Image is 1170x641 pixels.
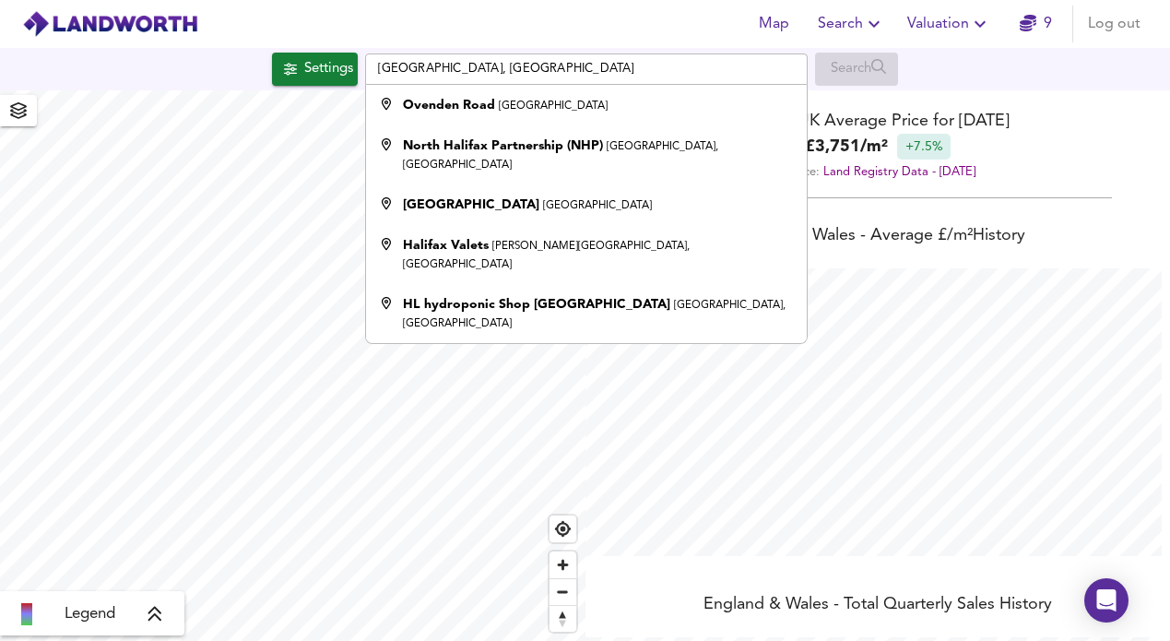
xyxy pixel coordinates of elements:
[304,57,353,81] div: Settings
[403,239,489,252] strong: Halifax Valets
[550,606,576,632] span: Reset bearing to north
[272,53,358,86] button: Settings
[1020,11,1052,37] a: 9
[751,11,796,37] span: Map
[1081,6,1148,42] button: Log out
[543,200,652,211] small: [GEOGRAPHIC_DATA]
[403,139,603,152] strong: North Halifax Partnership (NHP)
[823,166,975,178] a: Land Registry Data - [DATE]
[550,605,576,632] button: Reset bearing to north
[550,578,576,605] button: Zoom out
[403,99,495,112] strong: Ovenden Road
[403,241,690,270] small: [PERSON_NAME][GEOGRAPHIC_DATA], [GEOGRAPHIC_DATA]
[365,53,808,85] input: Enter a location...
[818,11,885,37] span: Search
[897,134,951,160] div: +7.5%
[815,53,899,86] div: Enable a Source before running a Search
[550,516,576,542] button: Find my location
[810,6,892,42] button: Search
[499,101,608,112] small: [GEOGRAPHIC_DATA]
[907,11,991,37] span: Valuation
[1084,578,1129,623] div: Open Intercom Messenger
[744,6,803,42] button: Map
[272,53,358,86] div: Click to configure Search Settings
[1088,11,1140,37] span: Log out
[550,579,576,605] span: Zoom out
[805,135,888,160] b: £ 3,751 / m²
[1006,6,1065,42] button: 9
[900,6,999,42] button: Valuation
[403,198,539,211] strong: [GEOGRAPHIC_DATA]
[550,552,576,578] button: Zoom in
[22,10,198,38] img: logo
[65,603,115,625] span: Legend
[403,298,670,311] strong: HL hydroponic Shop [GEOGRAPHIC_DATA]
